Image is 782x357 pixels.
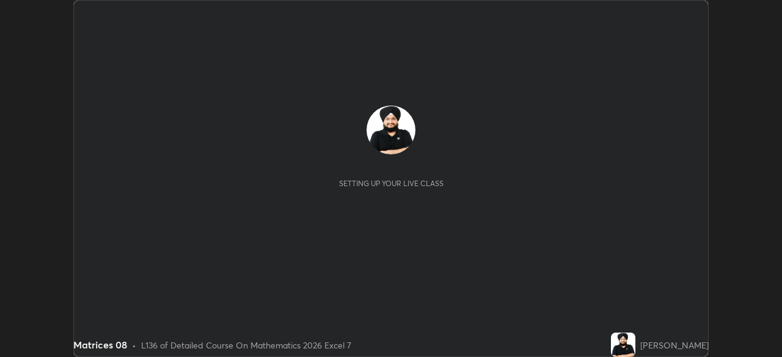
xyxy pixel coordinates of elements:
img: 49c44c0c82fd49ed8593eb54a93dce6e.jpg [611,333,635,357]
div: Setting up your live class [339,179,444,188]
div: • [132,339,136,352]
div: L136 of Detailed Course On Mathematics 2026 Excel 7 [141,339,351,352]
div: Matrices 08 [73,337,127,352]
img: 49c44c0c82fd49ed8593eb54a93dce6e.jpg [367,106,415,154]
div: [PERSON_NAME] [640,339,709,352]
